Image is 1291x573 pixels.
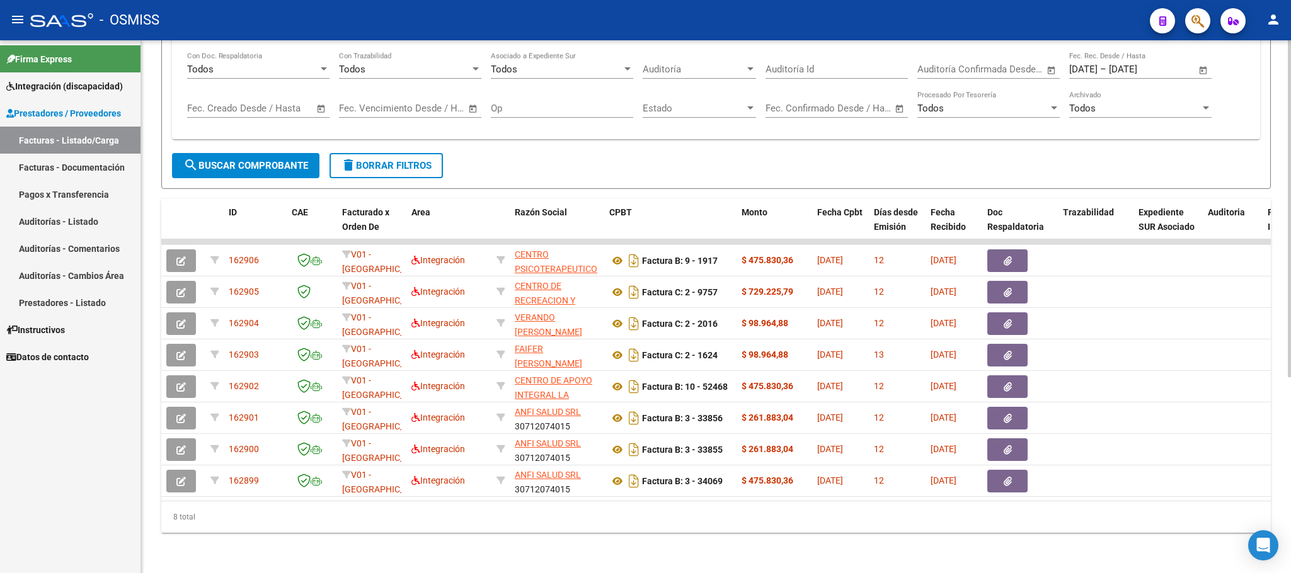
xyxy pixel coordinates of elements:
span: [DATE] [817,475,843,485]
input: Start date [1069,64,1098,75]
datatable-header-cell: Trazabilidad [1058,199,1133,254]
span: [DATE] [817,255,843,265]
div: 27344474767 [515,342,599,368]
span: Razón Social [515,207,567,217]
span: Trazabilidad [1063,207,1114,217]
span: Todos [917,103,944,114]
span: Todos [1069,103,1096,114]
button: Buscar Comprobante [172,153,319,178]
input: End date [1109,64,1170,75]
span: ANFI SALUD SRL [515,470,581,480]
span: [DATE] [931,475,956,485]
span: Integración [411,412,465,423]
input: End date [239,103,301,114]
div: 30712074015 [515,436,599,463]
strong: $ 98.964,88 [742,349,788,360]
i: Descargar documento [626,314,642,334]
div: 30712074015 [515,405,599,431]
span: Integración [411,255,465,265]
datatable-header-cell: CAE [287,199,337,254]
button: Open calendar [466,101,481,116]
button: Borrar Filtros [330,153,443,178]
mat-icon: person [1266,12,1281,27]
span: VERANDO [PERSON_NAME] [515,312,582,337]
span: Area [411,207,430,217]
div: 8 total [161,501,1271,533]
span: 12 [874,318,884,328]
span: Integración [411,318,465,328]
span: Instructivos [6,323,65,337]
datatable-header-cell: Razón Social [510,199,604,254]
datatable-header-cell: Area [406,199,491,254]
span: 12 [874,475,884,485]
span: 162905 [229,286,259,297]
span: Integración [411,444,465,454]
strong: Factura B: 3 - 34069 [642,476,723,486]
div: 30608858926 [515,279,599,305]
datatable-header-cell: Monto [737,199,812,254]
mat-icon: delete [341,157,356,173]
button: Open calendar [314,101,329,116]
input: End date [818,103,879,114]
datatable-header-cell: Fecha Cpbt [812,199,869,254]
span: ANFI SALUD SRL [515,407,581,417]
datatable-header-cell: Facturado x Orden De [337,199,406,254]
span: FAIFER [PERSON_NAME] [515,344,582,368]
span: 162901 [229,412,259,423]
strong: $ 261.883,04 [742,444,793,454]
span: Integración (discapacidad) [6,79,123,93]
i: Descargar documento [626,440,642,460]
input: End date [391,103,452,114]
button: Open calendar [1196,63,1211,77]
span: ANFI SALUD SRL [515,438,581,448]
span: Firma Express [6,52,72,66]
span: [DATE] [817,286,843,297]
datatable-header-cell: Días desde Emisión [869,199,926,254]
input: Start date [917,64,958,75]
strong: Factura C: 2 - 2016 [642,319,718,329]
span: 162906 [229,255,259,265]
span: 162902 [229,381,259,391]
input: Start date [339,103,380,114]
span: [DATE] [931,286,956,297]
div: Open Intercom Messenger [1248,530,1278,560]
span: CENTRO PSICOTERAPEUTICO [GEOGRAPHIC_DATA] S.A [515,249,600,302]
i: Descargar documento [626,282,642,302]
span: [DATE] [817,381,843,391]
strong: $ 475.830,36 [742,255,793,265]
strong: Factura B: 10 - 52468 [642,382,728,392]
i: Descargar documento [626,345,642,365]
div: 30716231107 [515,373,599,400]
span: CAE [292,207,308,217]
span: CENTRO DE APOYO INTEGRAL LA HUELLA SRL [515,375,592,414]
span: 12 [874,286,884,297]
span: Datos de contacto [6,350,89,364]
i: Descargar documento [626,408,642,428]
datatable-header-cell: Expediente SUR Asociado [1133,199,1203,254]
i: Descargar documento [626,471,642,491]
span: - OSMISS [100,6,159,34]
span: Estado [643,103,745,114]
span: CENTRO DE RECREACION Y EDUCACION ESPECIAL C R E E ASOCIACION [515,281,583,348]
i: Descargar documento [626,251,642,271]
datatable-header-cell: CPBT [604,199,737,254]
span: Doc Respaldatoria [987,207,1044,232]
datatable-header-cell: Auditoria [1203,199,1263,254]
strong: Factura C: 2 - 9757 [642,287,718,297]
span: Todos [339,64,365,75]
button: Open calendar [1045,63,1059,77]
span: CPBT [609,207,632,217]
span: Expediente SUR Asociado [1139,207,1195,232]
span: Integración [411,475,465,485]
strong: $ 261.883,04 [742,412,793,423]
span: Integración [411,286,465,297]
span: Fecha Recibido [931,207,966,232]
span: Días desde Emisión [874,207,918,232]
strong: $ 475.830,36 [742,381,793,391]
span: Todos [491,64,517,75]
span: [DATE] [931,349,956,360]
span: Monto [742,207,767,217]
input: Start date [766,103,806,114]
strong: Factura B: 3 - 33856 [642,413,723,423]
span: 162900 [229,444,259,454]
